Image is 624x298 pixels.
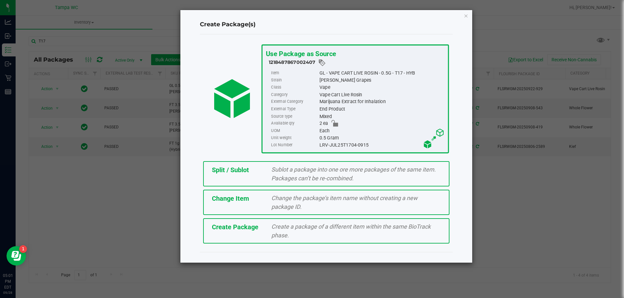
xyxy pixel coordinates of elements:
[6,246,26,266] iframe: Resource center
[271,141,318,149] label: Lot Number
[269,59,445,67] div: 1218487867002407
[212,223,258,231] span: Create Package
[212,195,249,202] span: Change Item
[319,113,444,120] div: Mixed
[319,69,444,77] div: GL - VAPE CART LIVE ROSIN - 0.5G - T17 - HYB
[271,84,318,91] label: Class
[271,127,318,134] label: UOM
[19,245,27,253] iframe: Resource center unread badge
[271,91,318,98] label: Category
[319,105,444,113] div: End Product
[319,84,444,91] div: Vape
[271,69,318,77] label: Item
[319,98,444,105] div: Marijuana Extract for Inhalation
[319,141,444,149] div: LRV-JUL25T1704-0915
[271,120,318,127] label: Available qty
[319,77,444,84] div: [PERSON_NAME] Grapes
[319,134,444,141] div: 0.5 Gram
[319,91,444,98] div: Vape Cart Live Rosin
[266,50,336,58] span: Use Package as Source
[212,166,249,174] span: Split / Sublot
[319,120,328,127] span: 2 ea
[271,98,318,105] label: External Category
[271,223,431,239] span: Create a package of a different item within the same BioTrack phase.
[271,113,318,120] label: Source type
[200,20,453,29] h4: Create Package(s)
[271,77,318,84] label: Strain
[271,134,318,141] label: Unit weight
[271,105,318,113] label: External Type
[319,127,444,134] div: Each
[271,166,436,182] span: Sublot a package into one ore more packages of the same item. Packages can’t be re-combined.
[271,195,418,210] span: Change the package’s item name without creating a new package ID.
